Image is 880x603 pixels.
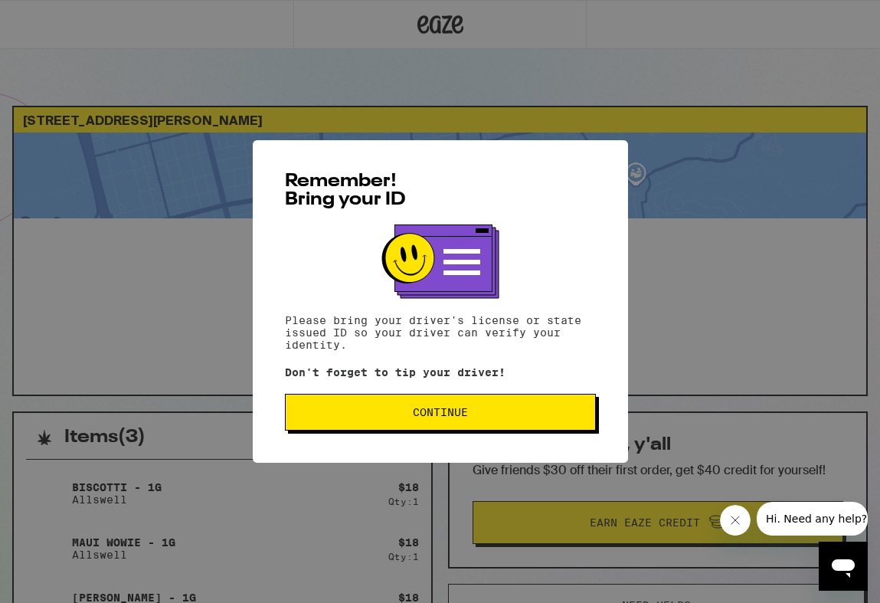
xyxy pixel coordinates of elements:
[819,542,868,591] iframe: Button to launch messaging window
[285,366,596,379] p: Don't forget to tip your driver!
[285,172,406,209] span: Remember! Bring your ID
[413,407,468,418] span: Continue
[757,502,868,536] iframe: Message from company
[720,505,751,536] iframe: Close message
[285,314,596,351] p: Please bring your driver's license or state issued ID so your driver can verify your identity.
[285,394,596,431] button: Continue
